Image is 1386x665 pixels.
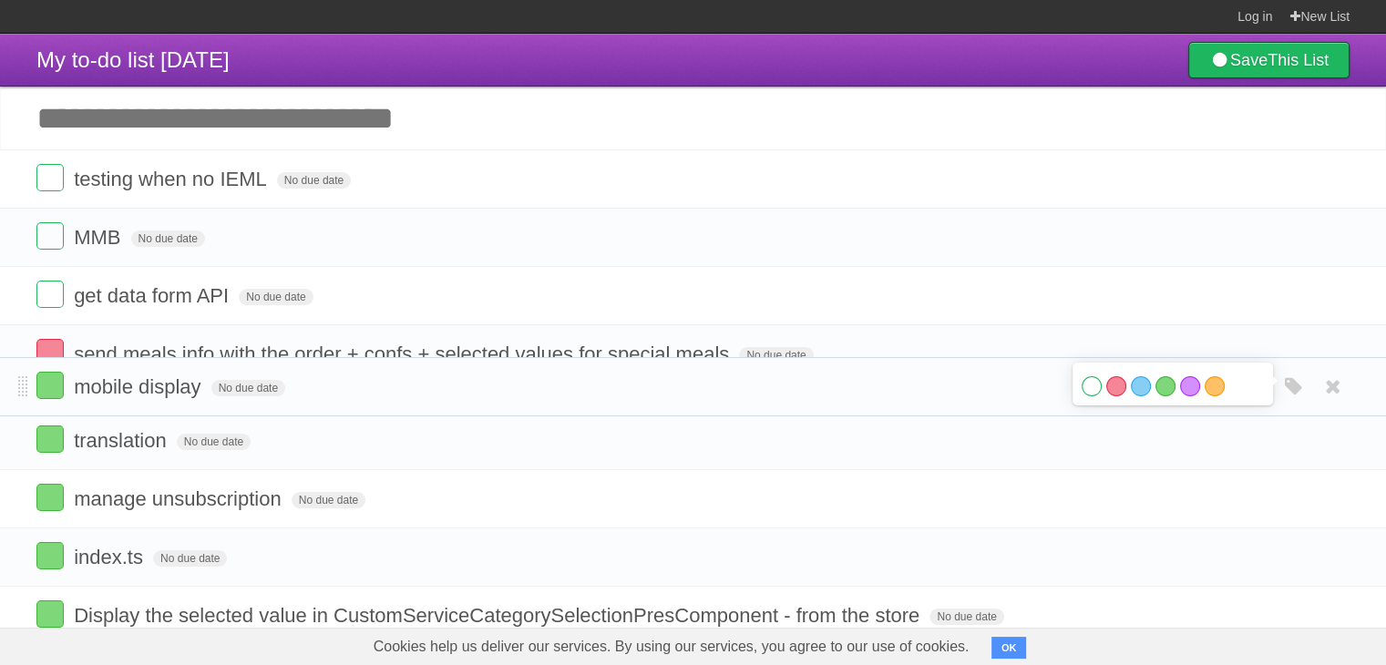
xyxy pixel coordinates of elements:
span: No due date [277,172,351,189]
b: This List [1268,51,1329,69]
label: Done [36,372,64,399]
label: Green [1155,376,1176,396]
label: Purple [1180,376,1200,396]
label: Red [1106,376,1126,396]
label: Done [36,425,64,453]
span: mobile display [74,375,205,398]
span: manage unsubscription [74,487,285,510]
span: My to-do list [DATE] [36,47,230,72]
label: Done [36,600,64,628]
button: OK [991,637,1027,659]
span: No due date [739,347,813,363]
label: White [1082,376,1102,396]
span: Display the selected value in CustomServiceCategorySelectionPresComponent - from the store [74,604,924,627]
span: No due date [153,550,227,567]
label: Done [36,281,64,308]
label: Orange [1205,376,1225,396]
span: No due date [177,434,251,450]
span: testing when no IEML [74,168,272,190]
label: Done [36,542,64,569]
span: Cookies help us deliver our services. By using our services, you agree to our use of cookies. [355,629,988,665]
span: get data form API [74,284,233,307]
label: Done [36,339,64,366]
label: Done [36,164,64,191]
span: send meals info with the order + confs + selected values for special meals [74,343,734,365]
label: Blue [1131,376,1151,396]
span: No due date [131,230,205,247]
span: No due date [292,492,365,508]
span: No due date [211,380,285,396]
a: SaveThis List [1188,42,1350,78]
span: No due date [929,609,1003,625]
span: No due date [239,289,313,305]
span: index.ts [74,546,148,568]
span: MMB [74,226,125,249]
label: Done [36,222,64,250]
label: Done [36,484,64,511]
span: translation [74,429,171,452]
